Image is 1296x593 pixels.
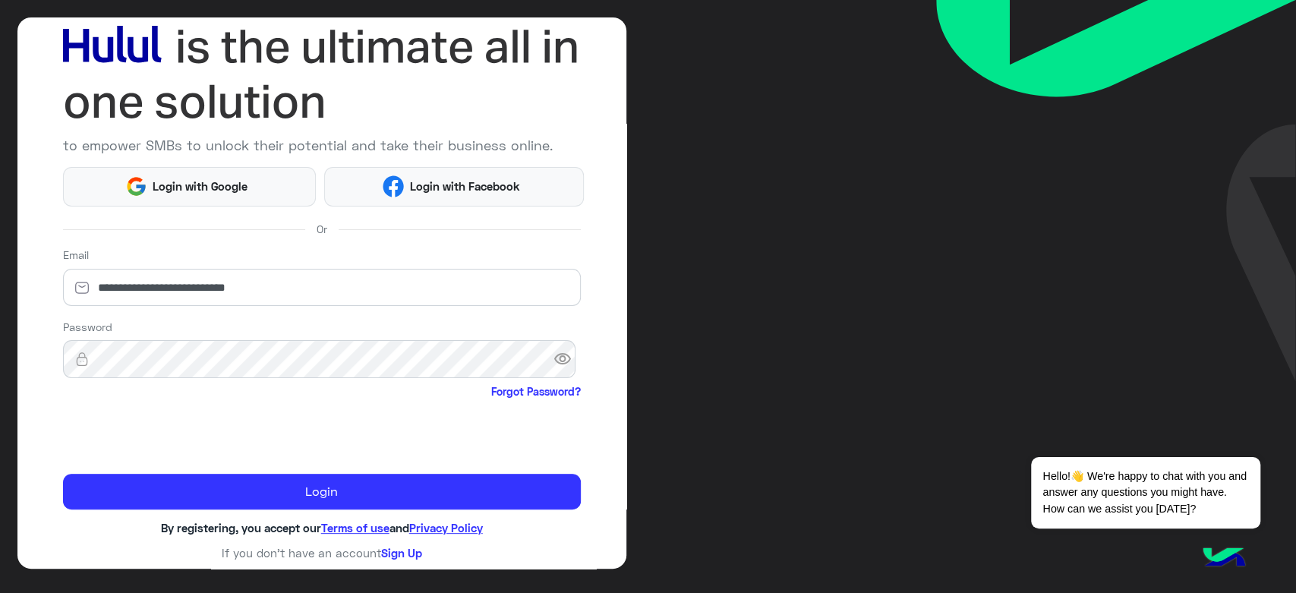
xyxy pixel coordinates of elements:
button: Login with Facebook [324,167,583,207]
span: and [389,521,409,535]
span: visibility [553,345,581,373]
img: hululLoginTitle_EN.svg [63,19,581,130]
img: lock [63,352,101,367]
label: Password [63,319,112,335]
img: Facebook [383,175,405,197]
iframe: reCAPTCHA [63,403,294,462]
p: to empower SMBs to unlock their potential and take their business online. [63,135,581,156]
span: By registering, you accept our [161,521,321,535]
img: email [63,280,101,295]
label: Email [63,247,89,263]
button: Login with Google [63,167,317,207]
a: Forgot Password? [491,383,581,399]
img: hulul-logo.png [1197,532,1250,585]
span: Hello!👋 We're happy to chat with you and answer any questions you might have. How can we assist y... [1031,457,1260,528]
span: Or [317,221,327,237]
a: Privacy Policy [409,521,483,535]
a: Sign Up [381,546,422,560]
h6: If you don’t have an account [63,546,581,560]
button: Login [63,474,581,510]
span: Login with Facebook [404,178,525,195]
span: Login with Google [147,178,254,195]
a: Terms of use [321,521,389,535]
img: Google [125,175,147,197]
